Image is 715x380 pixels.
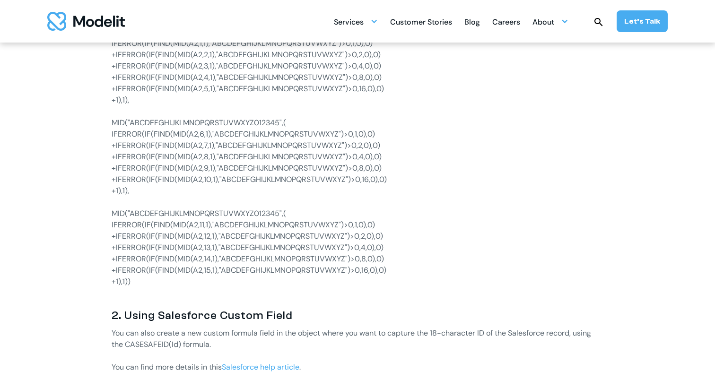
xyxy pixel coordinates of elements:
[390,12,452,31] a: Customer Stories
[334,14,364,32] div: Services
[222,362,299,372] a: Salesforce help article
[112,95,603,106] p: +1),1),
[112,38,603,49] p: IFERROR(IF(FIND(MID(A2,1,1),"ABCDEFGHIJKLMNOPQRSTUVWXYZ")>0,1,0),0)
[112,350,603,362] p: ‍
[112,197,603,208] p: ‍
[112,253,603,265] p: +IFERROR(IF(FIND(MID(A2,14,1),"ABCDEFGHIJKLMNOPQRSTUVWXYZ")>0,8,0),0)
[112,231,603,242] p: +IFERROR(IF(FIND(MID(A2,12,1),"ABCDEFGHIJKLMNOPQRSTUVWXYZ")>0,2,0),0)
[112,242,603,253] p: +IFERROR(IF(FIND(MID(A2,13,1),"ABCDEFGHIJKLMNOPQRSTUVWXYZ")>0,4,0),0)
[464,12,480,31] a: Blog
[47,12,125,31] img: modelit logo
[334,12,378,31] div: Services
[112,219,603,231] p: IFERROR(IF(FIND(MID(A2,11,1),"ABCDEFGHIJKLMNOPQRSTUVWXYZ")>0,1,0),0)
[464,14,480,32] div: Blog
[112,208,603,219] p: MID("ABCDEFGHIJKLMNOPQRSTUVWXYZ012345",(
[112,140,603,151] p: +IFERROR(IF(FIND(MID(A2,7,1),"ABCDEFGHIJKLMNOPQRSTUVWXYZ")>0,2,0),0)
[112,49,603,60] p: +IFERROR(IF(FIND(MID(A2,2,1),"ABCDEFGHIJKLMNOPQRSTUVWXYZ")>0,2,0),0)
[112,308,603,323] h3: 2. Using Salesforce Custom Field
[624,16,660,26] div: Let’s Talk
[112,265,603,276] p: +IFERROR(IF(FIND(MID(A2,15,1),"ABCDEFGHIJKLMNOPQRSTUVWXYZ")>0,16,0),0)
[112,83,603,95] p: +IFERROR(IF(FIND(MID(A2,5,1),"ABCDEFGHIJKLMNOPQRSTUVWXYZ")>0,16,0),0)
[112,362,603,373] p: You can find more details in this .
[112,174,603,185] p: +IFERROR(IF(FIND(MID(A2,10,1),"ABCDEFGHIJKLMNOPQRSTUVWXYZ")>0,16,0),0)
[112,328,603,350] p: You can also create a new custom formula field in the object where you want to capture the 18-cha...
[47,12,125,31] a: home
[532,12,568,31] div: About
[112,117,603,129] p: MID("ABCDEFGHIJKLMNOPQRSTUVWXYZ012345",(
[617,10,668,32] a: Let’s Talk
[112,276,603,299] p: +1),1))
[112,60,603,72] p: +IFERROR(IF(FIND(MID(A2,3,1),"ABCDEFGHIJKLMNOPQRSTUVWXYZ")>0,4,0),0)
[492,14,520,32] div: Careers
[112,129,603,140] p: IFERROR(IF(FIND(MID(A2,6,1),"ABCDEFGHIJKLMNOPQRSTUVWXYZ")>0,1,0),0)
[532,14,554,32] div: About
[112,106,603,117] p: ‍
[112,72,603,83] p: +IFERROR(IF(FIND(MID(A2,4,1),"ABCDEFGHIJKLMNOPQRSTUVWXYZ")>0,8,0),0)
[390,14,452,32] div: Customer Stories
[112,163,603,174] p: +IFERROR(IF(FIND(MID(A2,9,1),"ABCDEFGHIJKLMNOPQRSTUVWXYZ")>0,8,0),0)
[112,151,603,163] p: +IFERROR(IF(FIND(MID(A2,8,1),"ABCDEFGHIJKLMNOPQRSTUVWXYZ")>0,4,0),0)
[492,12,520,31] a: Careers
[112,185,603,197] p: +1),1),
